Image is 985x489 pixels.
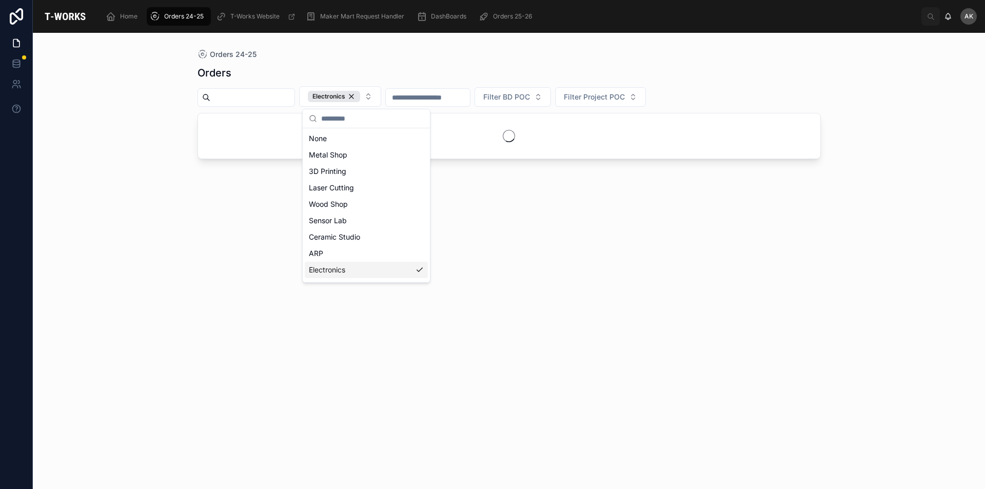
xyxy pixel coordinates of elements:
[483,92,530,102] span: Filter BD POC
[964,12,973,21] span: AK
[210,49,257,60] span: Orders 24-25
[97,5,921,28] div: scrollable content
[198,49,257,60] a: Orders 24-25
[476,7,539,26] a: Orders 25-26
[305,212,428,229] div: Sensor Lab
[103,7,145,26] a: Home
[120,12,137,21] span: Home
[475,87,551,107] button: Select Button
[305,147,428,163] div: Metal Shop
[305,180,428,196] div: Laser Cutting
[213,7,301,26] a: T-Works Website
[299,86,381,107] button: Select Button
[431,12,466,21] span: DashBoards
[147,7,211,26] a: Orders 24-25
[308,91,360,102] div: Electronics
[305,196,428,212] div: Wood Shop
[320,12,404,21] span: Maker Mart Request Handler
[305,130,428,147] div: None
[305,229,428,245] div: Ceramic Studio
[230,12,280,21] span: T-Works Website
[493,12,532,21] span: Orders 25-26
[41,8,89,25] img: App logo
[305,262,428,278] div: Electronics
[305,245,428,262] div: ARP
[198,66,231,80] h1: Orders
[305,163,428,180] div: 3D Printing
[413,7,474,26] a: DashBoards
[164,12,204,21] span: Orders 24-25
[308,91,360,102] button: Unselect ELECTRONICS
[555,87,646,107] button: Select Button
[303,7,411,26] a: Maker Mart Request Handler
[303,128,430,282] div: Suggestions
[305,278,428,295] div: Textile
[564,92,625,102] span: Filter Project POC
